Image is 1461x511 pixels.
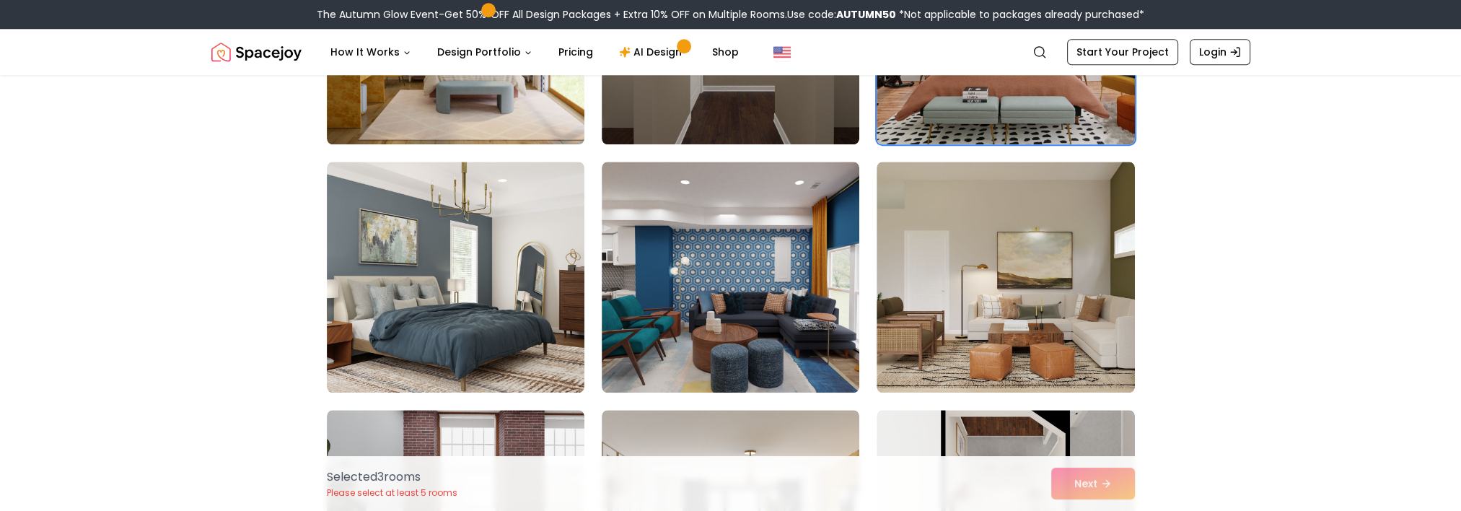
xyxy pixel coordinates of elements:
a: Pricing [547,38,605,66]
img: Room room-26 [602,162,859,393]
b: AUTUMN50 [836,7,896,22]
img: United States [773,43,791,61]
span: *Not applicable to packages already purchased* [896,7,1144,22]
img: Room room-25 [327,162,584,393]
nav: Main [319,38,750,66]
a: Login [1190,39,1250,65]
p: Please select at least 5 rooms [327,487,457,499]
a: Spacejoy [211,38,302,66]
button: How It Works [319,38,423,66]
img: Room room-27 [877,162,1134,393]
a: AI Design [607,38,698,66]
nav: Global [211,29,1250,75]
div: The Autumn Glow Event-Get 50% OFF All Design Packages + Extra 10% OFF on Multiple Rooms. [317,7,1144,22]
img: Spacejoy Logo [211,38,302,66]
a: Shop [701,38,750,66]
p: Selected 3 room s [327,468,457,486]
span: Use code: [787,7,896,22]
a: Start Your Project [1067,39,1178,65]
button: Design Portfolio [426,38,544,66]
